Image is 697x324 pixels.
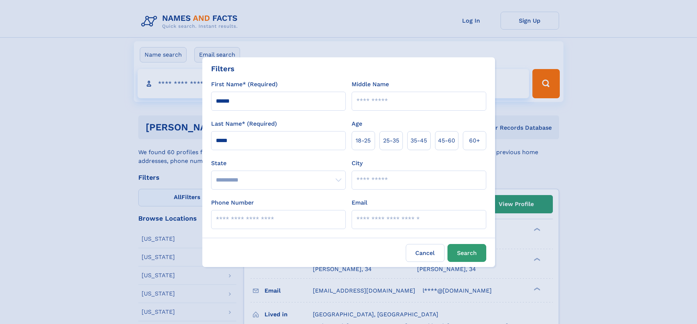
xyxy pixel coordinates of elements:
span: 18‑25 [356,136,371,145]
label: State [211,159,346,168]
label: Phone Number [211,198,254,207]
label: Email [352,198,367,207]
span: 25‑35 [383,136,399,145]
label: Last Name* (Required) [211,119,277,128]
span: 45‑60 [438,136,455,145]
label: City [352,159,363,168]
label: Cancel [406,244,445,262]
label: Age [352,119,362,128]
label: First Name* (Required) [211,80,278,89]
label: Middle Name [352,80,389,89]
button: Search [447,244,486,262]
span: 60+ [469,136,480,145]
div: Filters [211,63,235,74]
span: 35‑45 [411,136,427,145]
